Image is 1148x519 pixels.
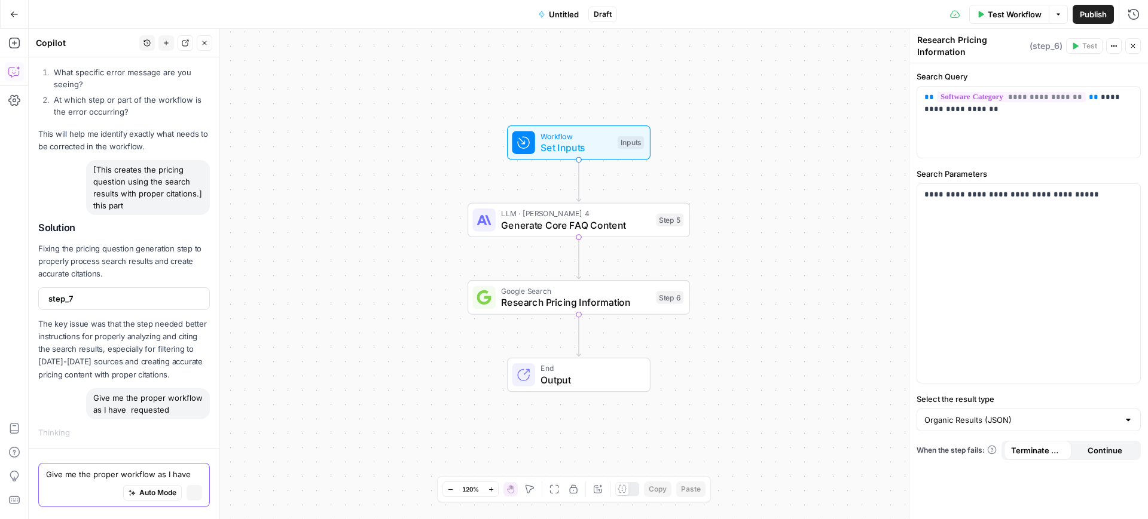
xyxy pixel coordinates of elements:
g: Edge from step_6 to end [576,315,581,357]
span: Auto Mode [139,487,176,498]
span: Test Workflow [988,8,1042,20]
textarea: Research Pricing Information [917,34,1027,58]
span: Untitled [549,8,579,20]
span: 120% [462,484,479,494]
g: Edge from start to step_5 [576,159,581,201]
span: Output [541,373,638,387]
span: Publish [1080,8,1107,20]
label: Search Query [917,70,1141,82]
span: LLM · [PERSON_NAME] 4 [501,208,651,219]
span: Paste [681,484,701,495]
p: Fixing the pricing question generation step to properly process search results and create accurat... [38,242,210,280]
p: This will help me identify exactly what needs to be corrected in the workflow. [38,128,210,153]
div: Inputs [618,136,644,149]
button: Auto Mode [123,485,182,500]
span: Research Pricing Information [501,295,651,309]
g: Edge from step_5 to step_6 [576,237,581,279]
div: ... [70,426,77,438]
span: Continue [1088,444,1122,456]
label: Search Parameters [917,168,1141,180]
span: ( step_6 ) [1030,40,1062,52]
div: Step 5 [657,213,684,226]
div: Give me the proper workflow as I have requested [86,388,210,419]
span: Workflow [541,130,612,142]
span: Terminate Workflow [1011,444,1064,456]
h2: Solution [38,222,210,234]
span: Copy [649,484,667,495]
div: EndOutput [468,358,690,392]
button: Test Workflow [969,5,1049,24]
button: Copy [644,481,671,497]
span: Set Inputs [541,140,612,155]
span: Test [1082,41,1097,51]
button: Publish [1073,5,1114,24]
span: Generate Core FAQ Content [501,218,651,232]
button: Continue [1071,441,1139,460]
div: Google SearchResearch Pricing InformationStep 6 [468,280,690,315]
a: When the step fails: [917,445,997,456]
div: [This creates the pricing question using the search results with proper citations.] this part [86,160,210,215]
li: At which step or part of the workflow is the error occurring? [51,94,210,118]
span: End [541,363,638,374]
p: The key issue was that the step needed better instructions for properly analyzing and citing the ... [38,318,210,381]
span: Google Search [501,285,651,296]
li: What specific error message are you seeing? [51,66,210,90]
input: Organic Results (JSON) [924,414,1119,426]
button: Paste [676,481,706,497]
div: Thinking [38,426,210,438]
div: Step 6 [657,291,684,304]
div: WorkflowSet InputsInputs [468,125,690,160]
div: Copilot [36,37,136,49]
button: Test [1066,38,1103,54]
span: step_7 [48,293,197,305]
div: LLM · [PERSON_NAME] 4Generate Core FAQ ContentStep 5 [468,202,690,237]
label: Select the result type [917,393,1141,405]
span: Draft [594,9,612,20]
button: Untitled [531,5,586,24]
